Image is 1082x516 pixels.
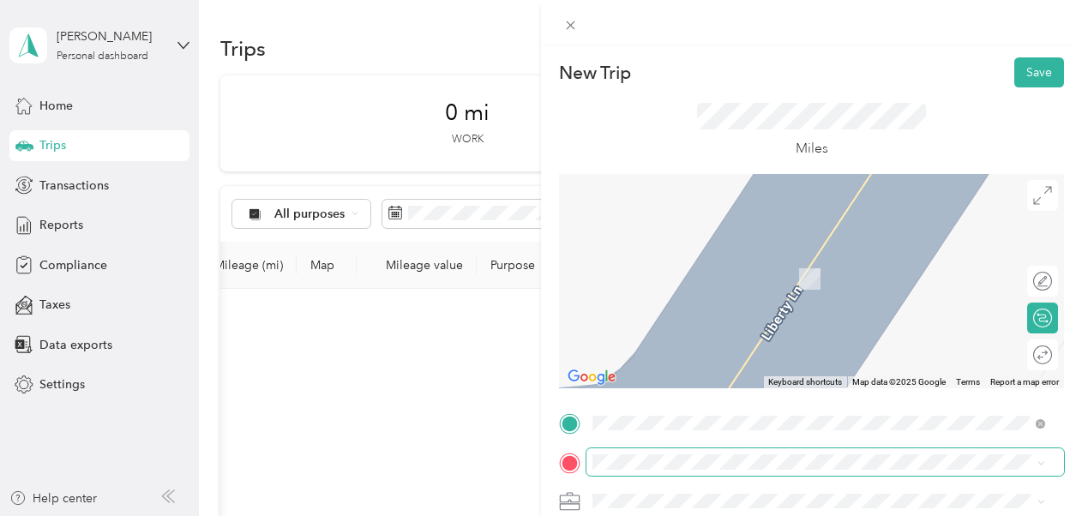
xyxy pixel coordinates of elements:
[563,366,620,388] img: Google
[852,377,946,387] span: Map data ©2025 Google
[563,366,620,388] a: Open this area in Google Maps (opens a new window)
[956,377,980,387] a: Terms (opens in new tab)
[559,61,631,85] p: New Trip
[986,420,1082,516] iframe: Everlance-gr Chat Button Frame
[990,377,1059,387] a: Report a map error
[1014,57,1064,87] button: Save
[796,138,828,159] p: Miles
[768,376,842,388] button: Keyboard shortcuts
